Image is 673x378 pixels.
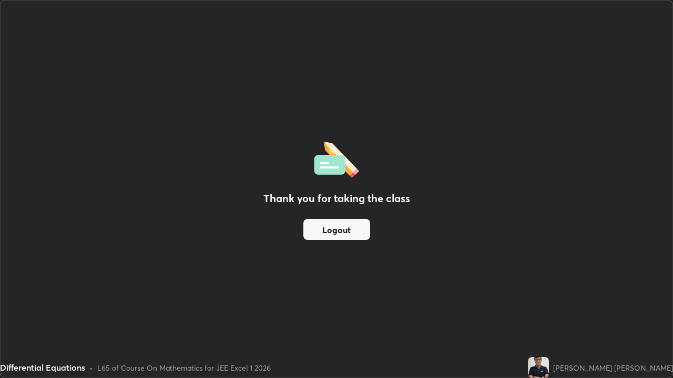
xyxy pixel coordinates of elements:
[528,357,549,378] img: 1bd69877dafd4480bd87b8e1d71fc0d6.jpg
[553,362,673,373] div: [PERSON_NAME] [PERSON_NAME]
[89,362,93,373] div: •
[303,219,370,240] button: Logout
[97,362,271,373] div: L65 of Course On Mathematics for JEE Excel 1 2026
[263,191,410,206] h2: Thank you for taking the class
[314,138,359,178] img: offlineFeedback.1438e8b3.svg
